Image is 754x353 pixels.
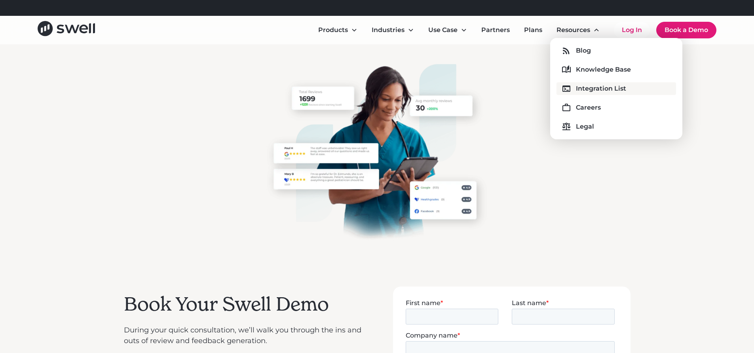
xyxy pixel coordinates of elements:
[550,22,606,38] div: Resources
[38,21,95,39] a: home
[312,22,364,38] div: Products
[428,25,458,35] div: Use Case
[124,293,361,316] h2: Book Your Swell Demo
[550,38,682,139] nav: Resources
[1,135,185,146] a: Mobile Terms of Service
[318,25,348,35] div: Products
[518,22,549,38] a: Plans
[365,22,420,38] div: Industries
[475,22,516,38] a: Partners
[576,65,631,74] div: Knowledge Base
[576,103,601,112] div: Careers
[25,141,54,146] a: Privacy Policy
[556,63,676,76] a: Knowledge Base
[614,22,650,38] a: Log In
[124,325,361,346] p: During your quick consultation, we’ll walk you through the ins and outs of review and feedback ge...
[556,101,676,114] a: Careers
[556,82,676,95] a: Integration List
[576,84,626,93] div: Integration List
[576,122,594,131] div: Legal
[556,44,676,57] a: Blog
[372,25,405,35] div: Industries
[106,65,156,72] span: Phone number
[556,120,676,133] a: Legal
[422,22,473,38] div: Use Case
[576,46,591,55] div: Blog
[656,22,716,38] a: Book a Demo
[556,25,590,35] div: Resources
[84,214,128,231] input: Submit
